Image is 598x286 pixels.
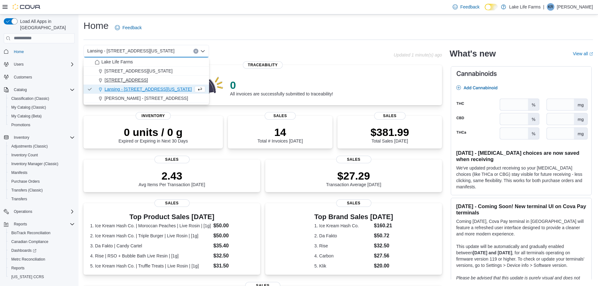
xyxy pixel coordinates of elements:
div: Total Sales [DATE] [370,126,409,143]
span: Transfers [11,197,27,202]
a: BioTrack Reconciliation [9,229,53,237]
div: Choose from the following options [84,57,209,103]
button: Promotions [6,121,77,129]
span: Inventory Manager (Classic) [9,160,75,168]
a: View allExternal link [573,51,593,56]
span: Catalog [14,87,27,92]
div: Avg Items Per Transaction [DATE] [139,170,205,187]
button: Catalog [11,86,29,94]
p: Updated 1 minute(s) ago [394,52,442,57]
span: Operations [11,208,75,215]
span: Lake Life Farms [101,59,133,65]
span: [US_STATE] CCRS [11,274,44,279]
span: My Catalog (Classic) [9,104,75,111]
p: We've updated product receiving so your [MEDICAL_DATA] choices (like THCa or CBG) stay visible fo... [456,165,586,190]
dd: $160.21 [374,222,393,229]
span: Load All Apps in [GEOGRAPHIC_DATA] [18,18,75,31]
dt: 4. Rise | RSO + Bubble Bath Live Resin | [1g] [90,253,211,259]
button: [STREET_ADDRESS][US_STATE] [84,67,209,76]
span: Transfers (Classic) [11,188,43,193]
button: Inventory [11,134,32,141]
span: Lansing - [STREET_ADDRESS][US_STATE] [105,86,192,92]
dt: 2. Da Fakto [314,233,371,239]
span: Inventory [14,135,29,140]
span: Purchase Orders [9,178,75,185]
button: Reports [11,220,30,228]
dt: 1. Ice Kream Hash Co. [314,223,371,229]
span: Metrc Reconciliation [9,256,75,263]
button: Metrc Reconciliation [6,255,77,264]
span: Washington CCRS [9,273,75,281]
span: KR [548,3,553,11]
span: Home [11,48,75,56]
span: Inventory Count [9,151,75,159]
button: Adjustments (Classic) [6,142,77,151]
h2: What's new [450,49,496,59]
button: Classification (Classic) [6,94,77,103]
p: 2.43 [139,170,205,182]
span: Traceability [243,61,283,69]
a: Feedback [112,21,144,34]
img: Cova [13,4,41,10]
span: [PERSON_NAME] - [STREET_ADDRESS] [105,95,188,101]
span: Classification (Classic) [11,96,49,101]
a: Home [11,48,26,56]
a: My Catalog (Classic) [9,104,49,111]
span: My Catalog (Beta) [9,112,75,120]
button: BioTrack Reconciliation [6,229,77,237]
p: | [543,3,544,11]
span: Manifests [11,170,27,175]
button: [PERSON_NAME] - [STREET_ADDRESS] [84,94,209,103]
dd: $50.72 [374,232,393,240]
dd: $27.56 [374,252,393,260]
dt: 4. Carbon [314,253,371,259]
p: $27.29 [326,170,381,182]
button: [US_STATE] CCRS [6,273,77,281]
button: Operations [11,208,35,215]
button: Users [1,60,77,69]
dd: $32.50 [374,242,393,250]
span: Canadian Compliance [9,238,75,246]
dt: 5. Klik [314,263,371,269]
span: Adjustments (Classic) [11,144,48,149]
span: Home [14,49,24,54]
a: Metrc Reconciliation [9,256,48,263]
button: Close list of options [200,49,205,54]
button: Purchase Orders [6,177,77,186]
dd: $20.00 [374,262,393,270]
dd: $31.50 [213,262,254,270]
span: Sales [336,199,371,207]
a: My Catalog (Beta) [9,112,44,120]
span: Sales [154,199,190,207]
span: Inventory [11,134,75,141]
p: Coming [DATE], Cova Pay terminal in [GEOGRAPHIC_DATA] will feature a refreshed user interface des... [456,218,586,237]
span: Sales [336,156,371,163]
a: [US_STATE] CCRS [9,273,46,281]
span: Adjustments (Classic) [9,143,75,150]
a: Promotions [9,121,33,129]
button: Reports [1,220,77,229]
span: BioTrack Reconciliation [9,229,75,237]
span: Users [14,62,24,67]
span: Reports [11,266,24,271]
span: Canadian Compliance [11,239,48,244]
span: Transfers [9,195,75,203]
h3: Top Brand Sales [DATE] [314,213,393,221]
span: Promotions [9,121,75,129]
button: Lansing - [STREET_ADDRESS][US_STATE] [84,85,209,94]
span: Feedback [122,24,142,31]
button: Transfers [6,195,77,203]
span: Reports [11,220,75,228]
button: Catalog [1,85,77,94]
dd: $50.00 [213,232,254,240]
span: My Catalog (Beta) [11,114,42,119]
button: Customers [1,73,77,82]
span: Inventory Count [11,153,38,158]
span: Feedback [460,4,479,10]
div: Expired or Expiring in Next 30 Days [119,126,188,143]
span: Metrc Reconciliation [11,257,45,262]
span: Catalog [11,86,75,94]
span: Inventory [136,112,171,120]
div: All invoices are successfully submitted to traceability! [230,79,333,96]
